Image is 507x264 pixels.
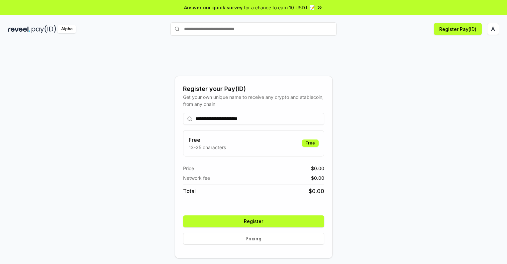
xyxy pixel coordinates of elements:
[309,187,324,195] span: $ 0.00
[32,25,56,33] img: pay_id
[244,4,315,11] span: for a chance to earn 10 USDT 📝
[8,25,30,33] img: reveel_dark
[189,144,226,151] p: 13-25 characters
[184,4,243,11] span: Answer our quick survey
[302,139,319,147] div: Free
[183,165,194,172] span: Price
[183,233,324,245] button: Pricing
[183,84,324,94] div: Register your Pay(ID)
[183,174,210,181] span: Network fee
[189,136,226,144] h3: Free
[183,187,196,195] span: Total
[311,174,324,181] span: $ 0.00
[57,25,76,33] div: Alpha
[183,215,324,227] button: Register
[434,23,482,35] button: Register Pay(ID)
[183,94,324,108] div: Get your own unique name to receive any crypto and stablecoin, from any chain
[311,165,324,172] span: $ 0.00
